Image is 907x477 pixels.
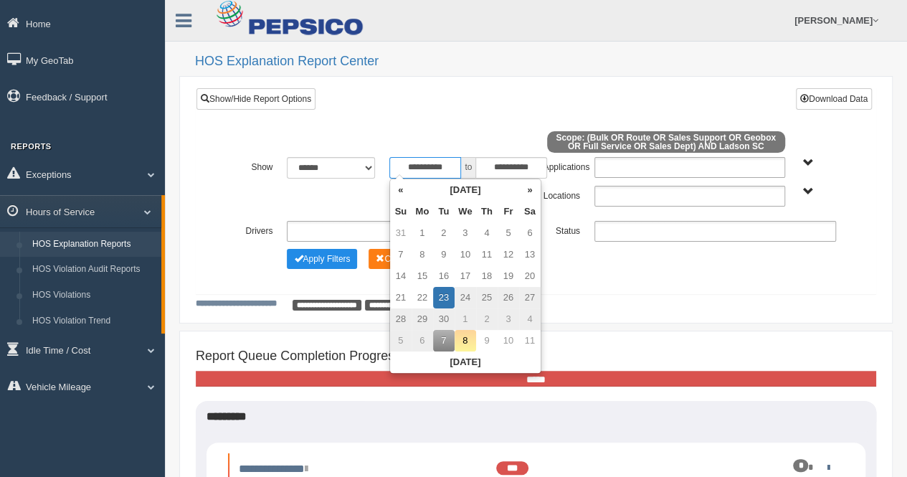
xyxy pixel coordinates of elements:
[536,221,587,238] label: Status
[196,349,876,364] h4: Report Queue Completion Progress:
[519,179,541,201] th: »
[498,265,519,287] td: 19
[455,222,476,244] td: 3
[26,283,161,308] a: HOS Violations
[390,201,412,222] th: Su
[412,179,519,201] th: [DATE]
[519,330,541,351] td: 11
[26,308,161,334] a: HOS Violation Trend
[519,287,541,308] td: 27
[455,244,476,265] td: 10
[433,287,455,308] td: 23
[476,308,498,330] td: 2
[433,201,455,222] th: Tu
[390,265,412,287] td: 14
[536,157,587,174] label: Applications
[433,222,455,244] td: 2
[536,186,587,203] label: Locations
[412,287,433,308] td: 22
[498,222,519,244] td: 5
[519,201,541,222] th: Sa
[519,308,541,330] td: 4
[796,88,872,110] button: Download Data
[390,244,412,265] td: 7
[390,330,412,351] td: 5
[455,287,476,308] td: 24
[412,244,433,265] td: 8
[26,232,161,258] a: HOS Explanation Reports
[476,244,498,265] td: 11
[196,88,315,110] a: Show/Hide Report Options
[433,265,455,287] td: 16
[476,287,498,308] td: 25
[476,201,498,222] th: Th
[455,265,476,287] td: 17
[433,330,455,351] td: 7
[433,308,455,330] td: 30
[195,55,893,69] h2: HOS Explanation Report Center
[390,351,541,373] th: [DATE]
[287,249,357,269] button: Change Filter Options
[412,308,433,330] td: 29
[455,308,476,330] td: 1
[476,265,498,287] td: 18
[390,287,412,308] td: 21
[390,179,412,201] th: «
[390,308,412,330] td: 28
[498,201,519,222] th: Fr
[412,330,433,351] td: 6
[461,157,475,179] span: to
[229,157,280,174] label: Show
[476,222,498,244] td: 4
[390,222,412,244] td: 31
[498,308,519,330] td: 3
[476,330,498,351] td: 9
[519,265,541,287] td: 20
[547,131,785,153] span: Scope: (Bulk OR Route OR Sales Support OR Geobox OR Full Service OR Sales Dept) AND Ladson SC
[412,222,433,244] td: 1
[369,249,438,269] button: Change Filter Options
[519,222,541,244] td: 6
[498,287,519,308] td: 26
[498,330,519,351] td: 10
[229,221,280,238] label: Drivers
[455,330,476,351] td: 8
[455,201,476,222] th: We
[412,201,433,222] th: Mo
[519,244,541,265] td: 13
[412,265,433,287] td: 15
[433,244,455,265] td: 9
[498,244,519,265] td: 12
[26,257,161,283] a: HOS Violation Audit Reports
